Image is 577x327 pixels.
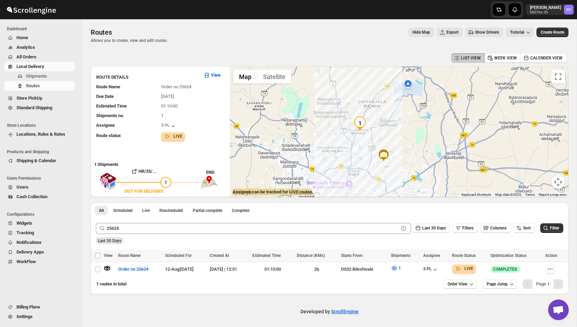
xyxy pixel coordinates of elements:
[495,193,521,196] span: Map data ©2025
[96,74,198,81] h3: ROUTE DETAILS
[4,81,75,91] button: Routes
[530,55,563,61] span: CALENDER VIEW
[4,33,75,43] button: Home
[161,84,191,89] span: Order no 25624
[523,226,531,230] span: Sort
[142,208,150,213] span: Live
[165,267,194,272] span: 12-Aug | [DATE]
[494,55,517,61] span: WEEK VIEW
[548,300,569,320] a: Open chat
[423,253,440,258] span: Assignee
[455,265,473,272] button: LIVE
[233,70,257,83] button: Show street map
[485,53,521,63] button: WEEK VIEW
[490,226,507,230] span: Columns
[547,281,550,286] b: 1
[16,314,33,319] span: Settings
[16,158,56,163] span: Shipping & Calendar
[408,27,434,37] button: Map action label
[201,176,218,189] img: trip_end.png
[523,279,563,289] nav: Pagination
[297,253,325,258] span: Distance (KMs)
[4,156,75,166] button: Shipping & Calendar
[16,249,44,255] span: Delivery Apps
[530,5,561,10] p: [PERSON_NAME]
[521,53,567,63] button: CALENDER VIEW
[16,304,40,309] span: Billing Plans
[91,28,112,36] span: Routes
[98,238,121,243] span: Last 30 Days
[391,253,410,258] span: Shipments
[506,27,534,37] button: Tutorial
[16,132,65,137] span: Locations, Rules & Rates
[161,123,177,129] button: 3 PL
[4,247,75,257] button: Delivery Apps
[161,94,174,99] span: [DATE]
[165,180,167,185] span: 1
[16,54,36,59] span: All Orders
[7,123,78,128] span: Store Locations
[4,257,75,267] button: WorkFlow
[96,281,126,286] span: 1 routes in total
[96,94,114,99] span: Due Date
[252,266,293,273] div: 01:10:00
[530,10,561,14] p: b607ea-2b
[16,64,44,69] span: Local Delivery
[206,169,226,176] div: END
[461,55,481,61] span: LIST VIEW
[252,253,281,258] span: Estimated Time
[341,253,362,258] span: Starts From
[16,35,28,40] span: Home
[99,168,116,195] img: shop.svg
[138,169,157,174] b: HR/25/...
[423,266,439,273] div: 3 PL
[448,281,467,287] span: Order View
[4,43,75,52] button: Analytics
[96,113,124,118] span: Shipments no.
[487,281,508,287] span: Page Jump
[164,133,182,140] button: LIVE
[211,72,221,78] b: View
[95,206,108,215] button: All routes
[210,266,249,273] div: [DATE] | 12:31
[540,223,563,233] button: Filter
[475,30,499,35] span: Show Drivers
[490,253,527,258] span: Optimization Status
[4,71,75,81] button: Shipments
[536,27,568,37] button: Create Route
[387,263,405,274] button: 1
[539,193,566,196] a: Report a map error
[7,26,78,32] span: Dashboard
[412,223,450,233] button: Last 30 Days
[493,267,517,272] span: COMPLETED
[4,182,75,192] button: Users
[4,228,75,238] button: Tracking
[550,226,559,230] span: Filter
[483,279,517,289] button: Page Jump
[161,113,163,118] span: 1
[4,302,75,312] button: Billing Plans
[231,188,254,197] a: Open this area in Google Maps (opens a new window)
[566,8,571,12] text: RC
[341,266,387,273] div: DS02 Bileshivale
[4,192,75,202] button: Cash Collection
[210,253,229,258] span: Created At
[443,279,477,289] button: Order View
[96,103,127,109] span: Estimated Time
[545,253,557,258] span: Action
[16,230,34,235] span: Tracking
[4,52,75,62] button: All Orders
[26,74,47,79] span: Shipments
[353,116,367,130] div: 1
[113,208,133,213] span: Scheduled
[541,30,564,35] span: Create Route
[16,95,42,101] span: Store PickUp
[7,149,78,155] span: Products and Shipping
[525,193,535,196] a: Terms
[480,223,511,233] button: Columns
[118,253,140,258] span: Route Name
[116,166,171,177] button: HR/25/...
[199,70,225,81] button: View
[412,30,430,35] span: Hide Map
